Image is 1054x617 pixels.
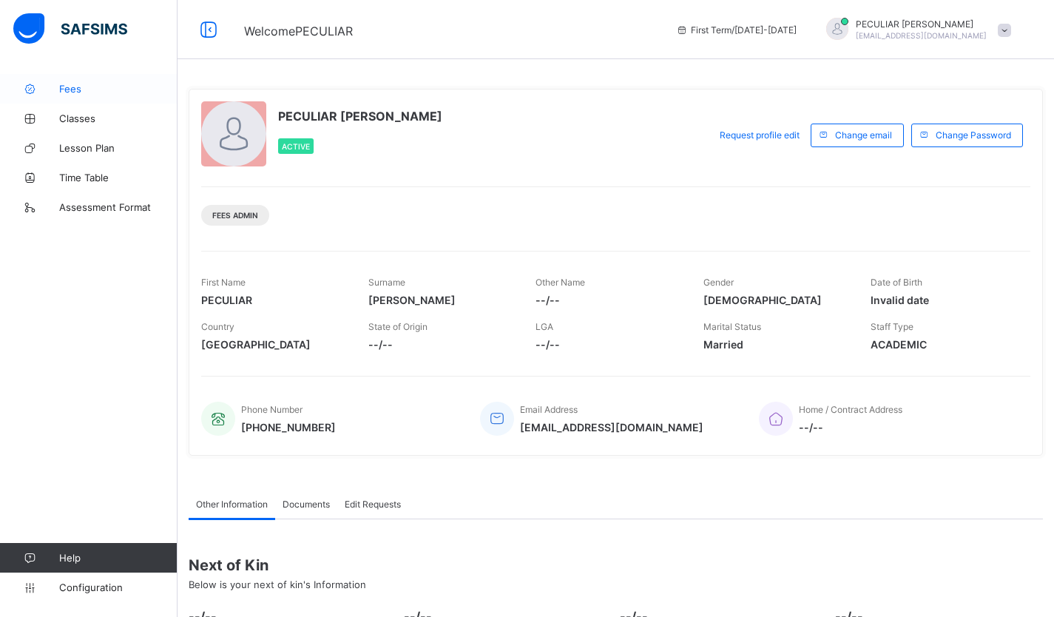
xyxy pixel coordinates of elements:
[871,338,1016,351] span: ACADEMIC
[241,404,303,415] span: Phone Number
[856,18,987,30] span: PECULIAR [PERSON_NAME]
[201,338,346,351] span: [GEOGRAPHIC_DATA]
[196,499,268,510] span: Other Information
[201,321,234,332] span: Country
[201,277,246,288] span: First Name
[59,112,178,124] span: Classes
[676,24,797,36] span: session/term information
[536,294,680,306] span: --/--
[368,277,405,288] span: Surname
[282,142,310,151] span: Active
[799,421,902,434] span: --/--
[835,129,892,141] span: Change email
[520,421,703,434] span: [EMAIL_ADDRESS][DOMAIN_NAME]
[536,321,553,332] span: LGA
[345,499,401,510] span: Edit Requests
[59,581,177,593] span: Configuration
[871,277,922,288] span: Date of Birth
[368,321,428,332] span: State of Origin
[799,404,902,415] span: Home / Contract Address
[201,294,346,306] span: PECULIAR
[520,404,578,415] span: Email Address
[278,109,442,124] span: PECULIAR [PERSON_NAME]
[703,321,761,332] span: Marital Status
[59,142,178,154] span: Lesson Plan
[703,277,734,288] span: Gender
[189,556,1043,574] span: Next of Kin
[871,294,1016,306] span: Invalid date
[59,83,178,95] span: Fees
[720,129,800,141] span: Request profile edit
[703,294,848,306] span: [DEMOGRAPHIC_DATA]
[59,201,178,213] span: Assessment Format
[244,24,353,38] span: Welcome PECULIAR
[59,552,177,564] span: Help
[212,211,258,220] span: Fees Admin
[59,172,178,183] span: Time Table
[536,277,585,288] span: Other Name
[368,294,513,306] span: [PERSON_NAME]
[856,31,987,40] span: [EMAIL_ADDRESS][DOMAIN_NAME]
[936,129,1011,141] span: Change Password
[871,321,913,332] span: Staff Type
[536,338,680,351] span: --/--
[811,18,1018,42] div: PECULIARJOHN
[703,338,848,351] span: Married
[13,13,127,44] img: safsims
[189,579,366,590] span: Below is your next of kin's Information
[241,421,336,434] span: [PHONE_NUMBER]
[368,338,513,351] span: --/--
[283,499,330,510] span: Documents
